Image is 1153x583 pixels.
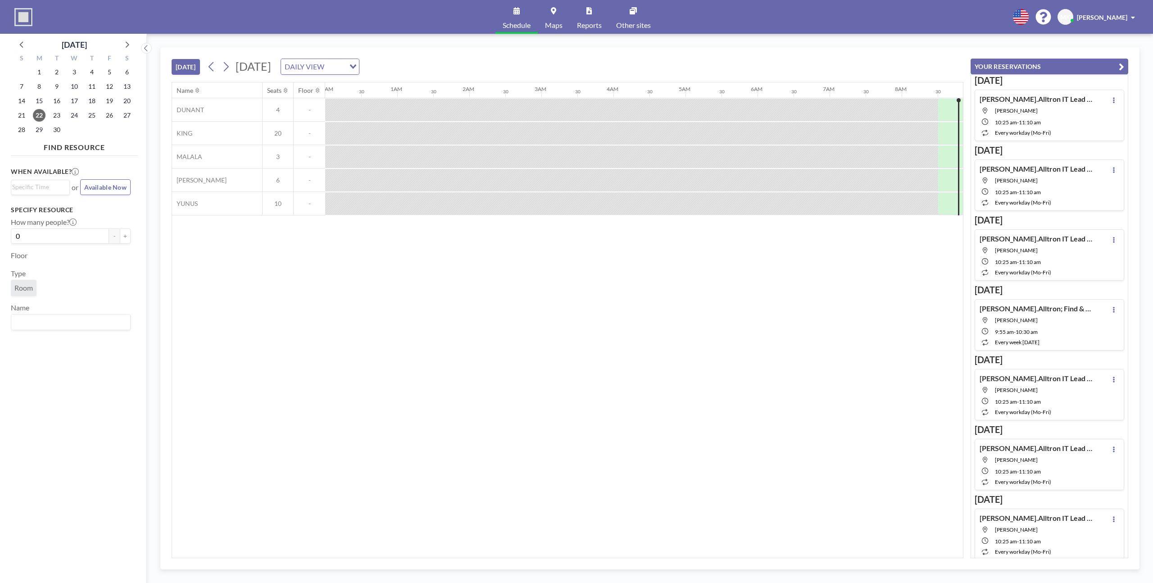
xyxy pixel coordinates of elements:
span: Thursday, September 4, 2025 [86,66,98,78]
h4: [PERSON_NAME].Alltron; Find & Compare Daily [980,304,1092,313]
label: Floor [11,251,27,260]
span: MENCHU [995,387,1038,393]
span: 10:25 AM [995,468,1017,475]
span: - [1014,328,1016,335]
span: Tuesday, September 16, 2025 [50,95,63,107]
div: S [13,53,31,65]
div: Search for option [11,314,130,330]
div: 30 [575,89,581,95]
h3: [DATE] [975,75,1124,86]
span: Monday, September 22, 2025 [33,109,45,122]
h3: [DATE] [975,284,1124,296]
h3: Specify resource [11,206,131,214]
span: 9:55 AM [995,328,1014,335]
span: MENCHU [995,177,1038,184]
span: MK [1060,13,1071,21]
span: MENCHU [995,526,1038,533]
label: Name [11,303,29,312]
span: Available Now [84,183,127,191]
div: M [31,53,48,65]
span: DAILY VIEW [283,61,326,73]
span: Friday, September 5, 2025 [103,66,116,78]
div: 3AM [535,86,546,92]
h3: [DATE] [975,145,1124,156]
span: - [294,129,325,137]
span: Tuesday, September 9, 2025 [50,80,63,93]
div: 12AM [318,86,333,92]
span: Monday, September 15, 2025 [33,95,45,107]
div: F [100,53,118,65]
input: Search for option [12,316,125,328]
span: DUNANT [172,106,204,114]
span: [PERSON_NAME] [1077,14,1127,21]
h4: [PERSON_NAME].Alltron IT Lead Sync [980,164,1092,173]
span: 10:25 AM [995,398,1017,405]
span: 11:10 AM [1019,398,1041,405]
span: - [294,106,325,114]
span: KING [172,129,192,137]
span: - [1017,119,1019,126]
span: 11:10 AM [1019,189,1041,196]
span: 4 [263,106,293,114]
span: 10 [263,200,293,208]
button: - [109,228,120,244]
button: + [120,228,131,244]
span: 10:25 AM [995,538,1017,545]
span: or [72,183,78,192]
span: 10:25 AM [995,189,1017,196]
span: Sunday, September 7, 2025 [15,80,28,93]
div: 30 [791,89,797,95]
h3: [DATE] [975,214,1124,226]
span: Maps [545,22,563,29]
div: 30 [935,89,941,95]
div: 30 [431,89,436,95]
div: 30 [503,89,508,95]
button: YOUR RESERVATIONS [971,59,1128,74]
span: [DATE] [236,59,271,73]
span: MENCHU [995,247,1038,254]
span: 11:10 AM [1019,468,1041,475]
span: 10:30 AM [1016,328,1038,335]
div: Search for option [11,180,69,194]
span: Tuesday, September 23, 2025 [50,109,63,122]
span: - [1017,259,1019,265]
input: Search for option [12,182,64,192]
div: 2AM [463,86,474,92]
div: Floor [298,87,313,95]
span: every workday (Mo-Fri) [995,199,1051,206]
span: Saturday, September 20, 2025 [121,95,133,107]
span: Schedule [503,22,531,29]
span: Room [14,283,33,292]
span: Friday, September 26, 2025 [103,109,116,122]
div: S [118,53,136,65]
span: - [294,153,325,161]
span: Monday, September 8, 2025 [33,80,45,93]
span: every workday (Mo-Fri) [995,129,1051,136]
span: Monday, September 29, 2025 [33,123,45,136]
button: Available Now [80,179,131,195]
h4: [PERSON_NAME].Alltron IT Lead Sync [980,374,1092,383]
span: Other sites [616,22,651,29]
span: Wednesday, September 10, 2025 [68,80,81,93]
span: Saturday, September 27, 2025 [121,109,133,122]
span: MALALA [172,153,202,161]
span: 11:10 AM [1019,538,1041,545]
span: Thursday, September 25, 2025 [86,109,98,122]
label: How many people? [11,218,77,227]
div: 5AM [679,86,690,92]
div: T [83,53,100,65]
span: - [294,176,325,184]
h4: [PERSON_NAME].Alltron IT Lead Sync [980,444,1092,453]
span: 11:10 AM [1019,259,1041,265]
span: Sunday, September 28, 2025 [15,123,28,136]
div: 30 [647,89,653,95]
span: - [1017,468,1019,475]
div: 30 [719,89,725,95]
div: 30 [359,89,364,95]
span: Saturday, September 6, 2025 [121,66,133,78]
h3: [DATE] [975,494,1124,505]
label: Type [11,269,26,278]
span: [PERSON_NAME] [172,176,227,184]
img: organization-logo [14,8,32,26]
div: 1AM [390,86,402,92]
